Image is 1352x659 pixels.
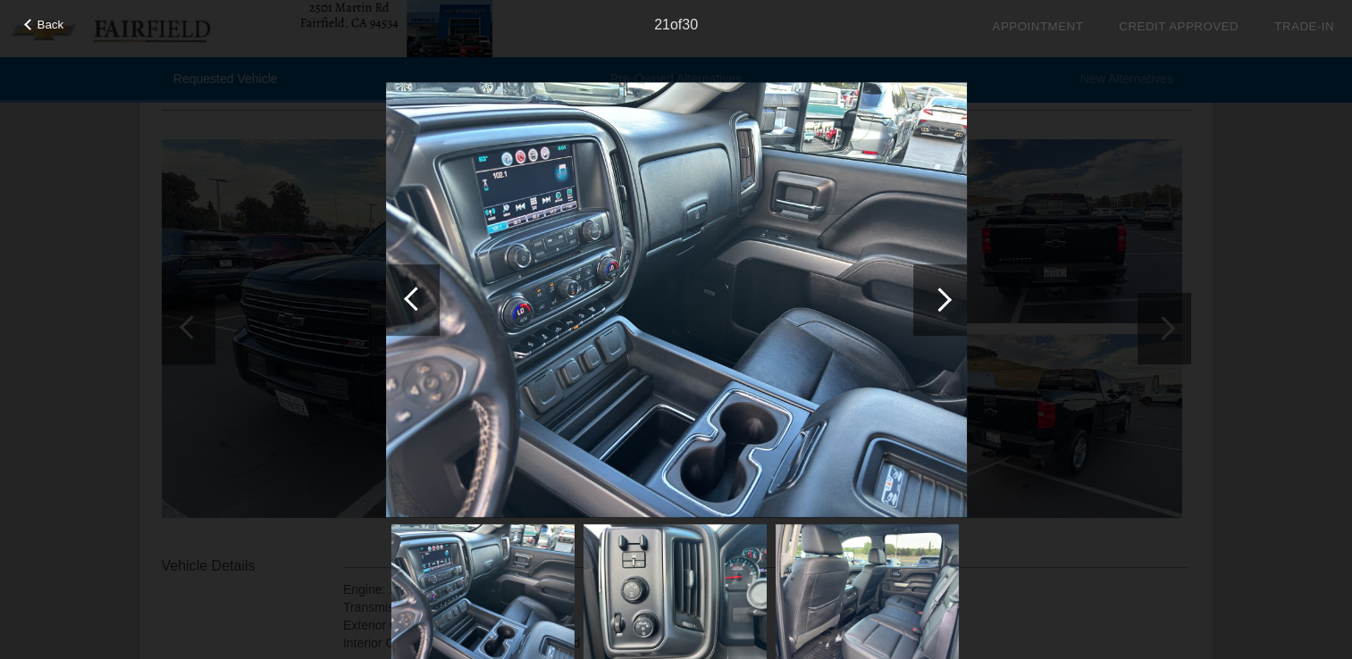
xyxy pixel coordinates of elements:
span: Back [38,18,64,31]
span: 21 [654,17,670,32]
span: 30 [682,17,698,32]
a: Trade-In [1274,20,1334,33]
img: 21.jpg [386,82,967,518]
a: Credit Approved [1119,20,1239,33]
a: Appointment [992,20,1083,33]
